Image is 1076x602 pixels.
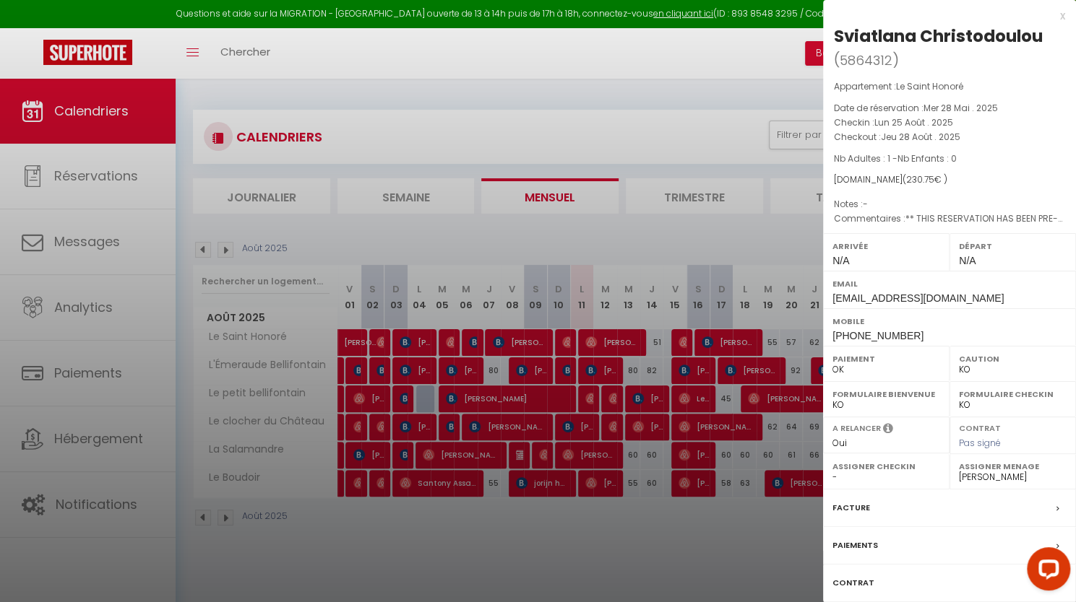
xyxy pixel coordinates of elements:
label: Contrat [959,422,1001,432]
span: ( € ) [903,173,947,186]
label: Formulaire Checkin [959,387,1067,401]
label: Assigner Checkin [832,459,940,474]
div: x [823,7,1065,25]
label: Arrivée [832,239,940,253]
span: Lun 25 Août . 2025 [874,116,953,128]
div: Sviatlana Christodoulou [834,25,1043,48]
i: Sélectionner OUI si vous souhaiter envoyer les séquences de messages post-checkout [883,422,893,438]
span: Nb Adultes : 1 - [834,152,957,165]
span: Pas signé [959,437,1001,449]
span: [PHONE_NUMBER] [832,330,924,341]
span: N/A [832,255,849,266]
div: [DOMAIN_NAME] [834,173,1065,187]
span: [EMAIL_ADDRESS][DOMAIN_NAME] [832,292,1004,304]
label: Formulaire Bienvenue [832,387,940,401]
p: Commentaires : [834,211,1065,226]
span: 230.75 [906,173,934,186]
p: Date de réservation : [834,101,1065,115]
span: ( ) [834,50,899,70]
span: Le Saint Honoré [896,80,963,92]
span: Nb Enfants : 0 [898,152,957,165]
label: Facture [832,500,870,515]
span: - [863,198,868,210]
span: N/A [959,255,976,266]
span: 5864312 [840,51,892,69]
p: Appartement : [834,79,1065,94]
iframe: LiveChat chat widget [1015,541,1076,602]
label: Paiements [832,538,878,553]
p: Checkin : [834,115,1065,130]
label: Email [832,276,1067,291]
label: A relancer [832,422,881,435]
p: Notes : [834,197,1065,211]
span: Jeu 28 Août . 2025 [881,131,960,143]
label: Caution [959,352,1067,366]
label: Assigner Menage [959,459,1067,474]
label: Mobile [832,314,1067,328]
label: Paiement [832,352,940,366]
label: Départ [959,239,1067,253]
label: Contrat [832,575,874,590]
span: Mer 28 Mai . 2025 [924,102,998,114]
p: Checkout : [834,130,1065,144]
